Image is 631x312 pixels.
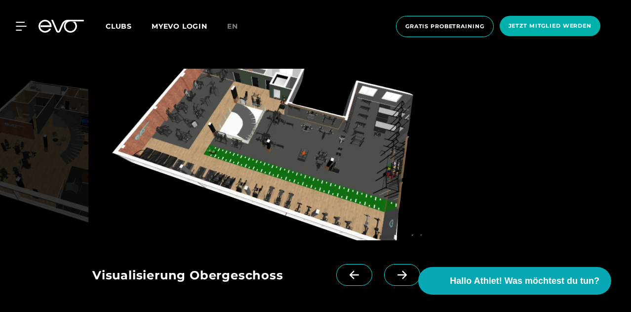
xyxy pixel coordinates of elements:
[509,22,592,30] span: Jetzt Mitglied werden
[405,22,484,31] span: Gratis Probetraining
[497,16,603,37] a: Jetzt Mitglied werden
[418,267,611,295] button: Hallo Athlet! Was möchtest du tun?
[106,22,132,31] span: Clubs
[450,274,599,288] span: Hallo Athlet! Was möchtest du tun?
[92,69,449,240] img: evofitness
[227,22,238,31] span: en
[106,21,152,31] a: Clubs
[152,22,207,31] a: MYEVO LOGIN
[393,16,497,37] a: Gratis Probetraining
[227,21,250,32] a: en
[92,264,336,289] div: Visualisierung Obergeschoss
